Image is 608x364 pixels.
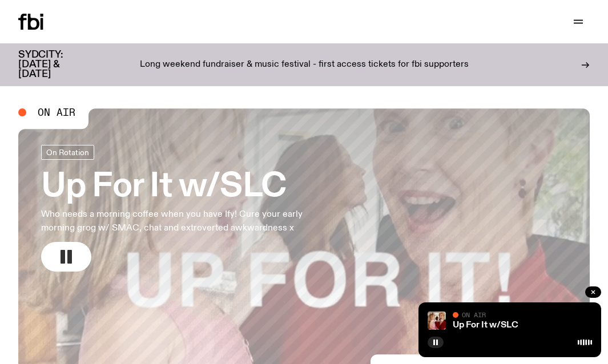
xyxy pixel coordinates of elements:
p: Long weekend fundraiser & music festival - first access tickets for fbi supporters [140,60,469,70]
h3: Up For It w/SLC [41,171,333,203]
p: Who needs a morning coffee when you have Ify! Cure your early morning grog w/ SMAC, chat and extr... [41,208,333,235]
a: Up For It w/SLCWho needs a morning coffee when you have Ify! Cure your early morning grog w/ SMAC... [41,145,333,272]
h3: SYDCITY: [DATE] & [DATE] [18,50,91,79]
a: On Rotation [41,145,94,160]
span: On Rotation [46,148,89,156]
a: Up For It w/SLC [453,321,518,330]
span: On Air [462,311,486,318]
span: On Air [38,107,75,118]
